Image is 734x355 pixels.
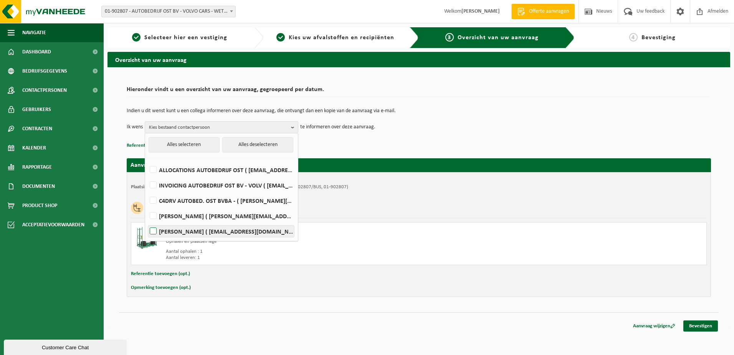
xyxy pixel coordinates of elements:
[166,239,450,245] div: Ophalen en plaatsen lege
[127,86,711,97] h2: Hieronder vindt u een overzicht van uw aanvraag, gegroepeerd per datum.
[132,33,141,41] span: 1
[131,184,164,189] strong: Plaatsingsadres:
[683,320,718,332] a: Bevestigen
[222,137,293,153] button: Alles deselecteren
[289,35,394,41] span: Kies uw afvalstoffen en recipiënten
[511,4,575,19] a: Offerte aanvragen
[148,195,294,206] label: C4DRV AUTOBED. OST BVBA - ( [PERSON_NAME][EMAIL_ADDRESS][DOMAIN_NAME] )
[127,141,186,151] button: Referentie toevoegen (opt.)
[267,33,404,42] a: 2Kies uw afvalstoffen en recipiënten
[131,283,191,293] button: Opmerking toevoegen (opt.)
[22,42,51,61] span: Dashboard
[22,138,46,158] span: Kalender
[22,196,57,215] span: Product Shop
[149,122,288,133] span: Kies bestaand contactpersoon
[135,226,158,249] img: PB-MR-5500-MET-GN-01.png
[300,121,375,133] p: te informeren over deze aanvraag.
[22,177,55,196] span: Documenten
[22,23,46,42] span: Navigatie
[111,33,248,42] a: 1Selecteer hier een vestiging
[148,226,294,237] label: [PERSON_NAME] ( [EMAIL_ADDRESS][DOMAIN_NAME] )
[629,33,638,41] span: 4
[127,108,711,114] p: Indien u dit wenst kunt u een collega informeren over deze aanvraag, die ontvangt dan een kopie v...
[148,179,294,191] label: INVOICING AUTOBEDRIJF OST BV - VOLV ( [EMAIL_ADDRESS][DOMAIN_NAME] )
[445,33,454,41] span: 3
[166,249,450,255] div: Aantal ophalen : 1
[144,35,227,41] span: Selecteer hier een vestiging
[101,6,236,17] span: 01-902807 - AUTOBEDRIJF OST BV - VOLVO CARS - WETTEREN
[148,164,294,176] label: ALLOCATIONS AUTOBEDRIJF OST ( [EMAIL_ADDRESS][DOMAIN_NAME] )
[22,158,52,177] span: Rapportage
[22,215,84,234] span: Acceptatievoorwaarden
[458,35,539,41] span: Overzicht van uw aanvraag
[102,6,235,17] span: 01-902807 - AUTOBEDRIJF OST BV - VOLVO CARS - WETTEREN
[22,100,51,119] span: Gebruikers
[527,8,571,15] span: Offerte aanvragen
[145,121,298,133] button: Kies bestaand contactpersoon
[22,61,67,81] span: Bedrijfsgegevens
[22,81,67,100] span: Contactpersonen
[627,320,681,332] a: Aanvraag wijzigen
[149,137,220,153] button: Alles selecteren
[641,35,676,41] span: Bevestiging
[276,33,285,41] span: 2
[131,162,188,168] strong: Aanvraag voor [DATE]
[131,269,190,279] button: Referentie toevoegen (opt.)
[4,338,128,355] iframe: chat widget
[148,210,294,222] label: [PERSON_NAME] ( [PERSON_NAME][EMAIL_ADDRESS][DOMAIN_NAME] )
[22,119,52,138] span: Contracten
[461,8,500,14] strong: [PERSON_NAME]
[107,52,730,67] h2: Overzicht van uw aanvraag
[166,255,450,261] div: Aantal leveren: 1
[127,121,143,133] p: Ik wens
